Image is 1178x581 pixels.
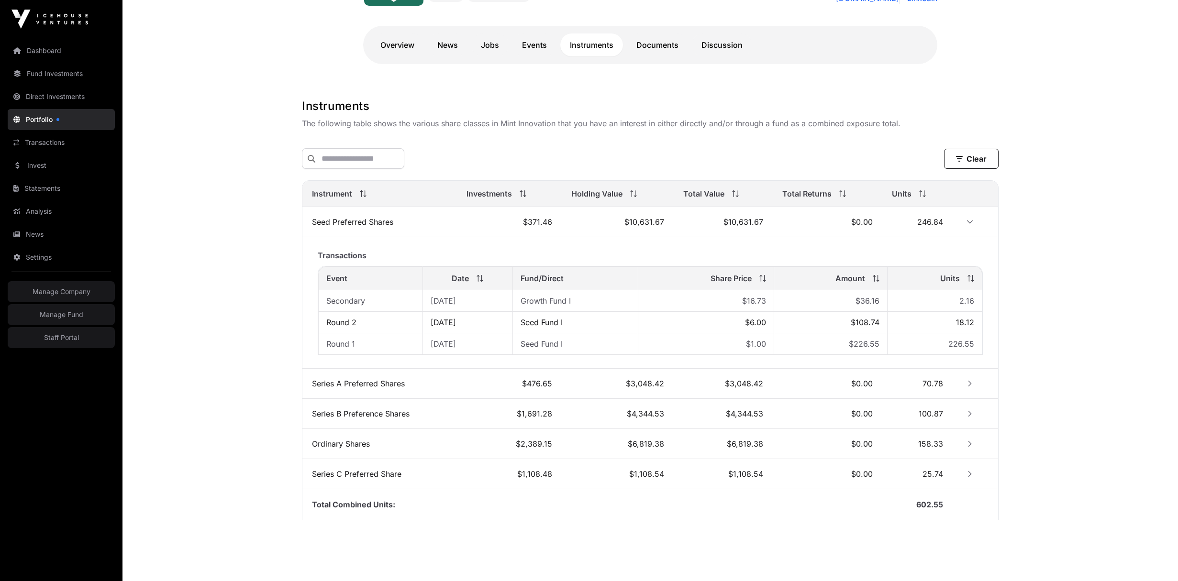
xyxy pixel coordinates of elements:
a: Manage Company [8,281,115,302]
td: $10,631.67 [674,207,773,237]
a: Overview [371,33,424,56]
td: $1,108.54 [562,459,674,489]
a: Portfolio [8,109,115,130]
td: Seed Preferred Shares [302,207,457,237]
span: 158.33 [918,439,943,449]
button: Row Collapsed [962,466,978,482]
td: $0.00 [773,399,882,429]
span: Share Price [711,273,752,284]
span: Instrument [312,188,352,199]
span: Holding Value [571,188,622,199]
a: Instruments [560,33,623,56]
td: $6,819.38 [562,429,674,459]
td: $1,108.48 [457,459,561,489]
span: Date [452,273,469,284]
a: Manage Fund [8,304,115,325]
a: Fund Investments [8,63,115,84]
a: Staff Portal [8,327,115,348]
td: Series C Preferred Share [302,459,457,489]
td: $0.00 [773,429,882,459]
span: 226.55 [948,339,974,349]
td: $0.00 [773,369,882,399]
td: $108.74 [774,312,888,333]
td: Round 1 [318,333,423,355]
a: Invest [8,155,115,176]
span: Fund/Direct [521,273,564,284]
span: Total Value [683,188,724,199]
a: Jobs [471,33,509,56]
button: Row Collapsed [962,376,978,391]
a: Transactions [8,132,115,153]
iframe: Chat Widget [1130,535,1178,581]
td: $226.55 [774,333,888,355]
td: $2,389.15 [457,429,561,459]
span: 602.55 [916,500,943,509]
a: News [8,224,115,245]
td: $476.65 [457,369,561,399]
a: Documents [627,33,688,56]
span: 70.78 [922,379,943,388]
a: Discussion [692,33,752,56]
td: Round 2 [318,312,423,333]
a: Settings [8,247,115,268]
button: Row Collapsed [962,406,978,421]
td: $371.46 [457,207,561,237]
a: News [428,33,467,56]
span: Units [940,273,960,284]
td: Series A Preferred Shares [302,369,457,399]
span: Investments [467,188,512,199]
td: $36.16 [774,290,888,312]
span: Total Returns [782,188,832,199]
span: Amount [835,273,865,284]
td: $1,108.54 [674,459,773,489]
td: $3,048.42 [674,369,773,399]
span: 25.74 [922,469,943,479]
button: Clear [944,149,999,169]
td: $0.00 [773,459,882,489]
td: Secondary [318,290,423,312]
td: $6,819.38 [674,429,773,459]
p: The following table shows the various share classes in Mint Innovation that you have an interest ... [302,118,999,129]
button: Row Expanded [962,214,978,230]
td: [DATE] [423,333,513,355]
span: Total Combined Units: [312,500,395,509]
a: Seed Fund I [521,318,563,327]
span: Transactions [318,251,367,260]
span: Units [892,188,911,199]
span: 18.12 [956,318,974,327]
span: 246.84 [917,217,943,227]
td: Ordinary Shares [302,429,457,459]
span: $6.00 [745,318,766,327]
a: Seed Fund I [521,339,563,349]
span: $1.00 [746,339,766,349]
td: $4,344.53 [674,399,773,429]
td: $1,691.28 [457,399,561,429]
td: $3,048.42 [562,369,674,399]
a: Events [512,33,556,56]
a: Statements [8,178,115,199]
a: Analysis [8,201,115,222]
nav: Tabs [371,33,930,56]
a: Dashboard [8,40,115,61]
a: Growth Fund I [521,296,571,306]
span: Event [326,273,347,284]
td: Series B Preference Shares [302,399,457,429]
span: $16.73 [742,296,766,306]
td: [DATE] [423,312,513,333]
td: $4,344.53 [562,399,674,429]
td: $10,631.67 [562,207,674,237]
button: Row Collapsed [962,436,978,451]
h1: Instruments [302,99,999,114]
a: Direct Investments [8,86,115,107]
img: Icehouse Ventures Logo [11,10,88,29]
td: $0.00 [773,207,882,237]
span: 100.87 [919,409,943,418]
span: 2.16 [959,296,974,306]
td: [DATE] [423,290,513,312]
